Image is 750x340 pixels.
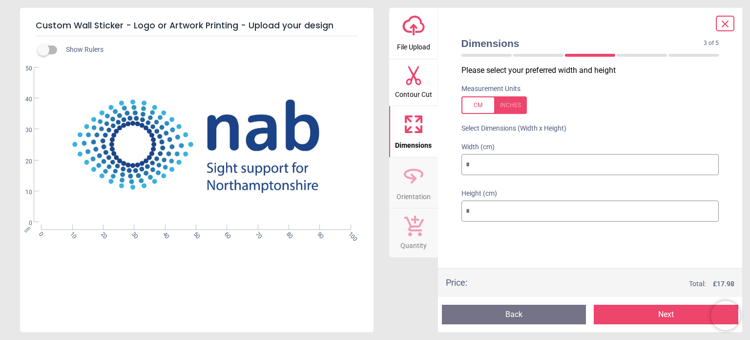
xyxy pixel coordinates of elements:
h5: Custom Wall Sticker - Logo or Artwork Printing - Upload your design [36,16,358,36]
span: 20 [99,230,105,237]
span: 80 [284,230,291,237]
span: 60 [222,230,229,237]
span: Orientation [396,187,431,202]
span: Contour Cut [395,85,432,100]
label: Height (cm) [461,189,719,199]
span: 20 [14,158,32,166]
span: £ [713,279,734,289]
button: Contour Cut [389,59,438,106]
span: 0 [37,230,43,237]
div: Show Rulers [43,44,374,56]
span: 40 [14,95,32,104]
div: Total: [482,279,735,289]
button: Back [442,305,586,324]
div: Price : [446,276,467,289]
button: Orientation [389,158,438,208]
span: 3 of 5 [704,39,719,47]
span: cm [23,225,32,234]
button: Dimensions [389,106,438,157]
span: 17.98 [717,280,734,288]
label: Select Dimensions (Width x Height) [454,124,566,134]
iframe: Brevo live chat [711,301,740,330]
label: Measurement Units [461,84,521,94]
span: 10 [68,230,74,237]
span: 50 [191,230,198,237]
span: Dimensions [395,136,432,151]
label: Width (cm) [461,142,719,152]
button: Quantity [389,208,438,257]
button: Next [594,305,738,324]
span: File Upload [397,38,430,52]
span: 30 [14,126,32,135]
span: 0 [14,219,32,227]
span: 30 [129,230,136,237]
span: 10 [14,188,32,197]
span: 70 [253,230,260,237]
span: Dimensions [461,36,704,50]
span: 40 [161,230,167,237]
span: 90 [315,230,322,237]
span: 100 [346,230,353,237]
span: Quantity [400,236,427,251]
button: File Upload [389,8,438,59]
p: Please select your preferred width and height [461,65,727,76]
span: 50 [14,65,32,73]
